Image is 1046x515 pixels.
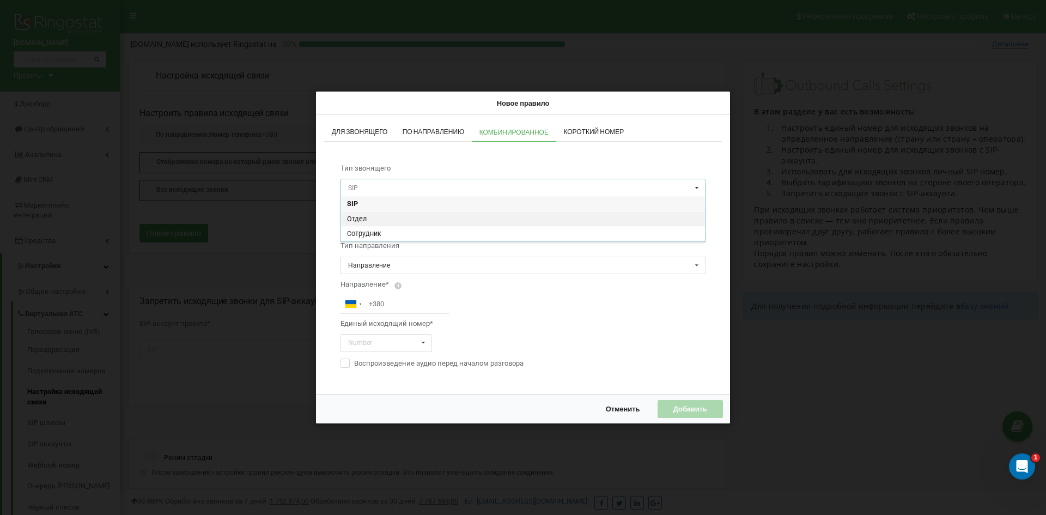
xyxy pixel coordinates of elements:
span: Отменить [606,404,640,413]
span: Короткий номер [563,129,624,135]
div: Ukraine (Україна): +380 [341,296,366,313]
span: Единый исходящий номер* [340,319,433,328]
span: Воспроизведение аудио перед началом разговора [354,358,524,369]
input: +380 [340,295,449,313]
span: Отдел [347,215,367,223]
span: SIP [347,199,358,208]
span: Новое правило [497,99,550,107]
span: 1 [1031,453,1040,462]
iframe: Intercom live chat [1009,453,1035,480]
span: Тип звонящего [340,164,391,172]
span: Направление* [340,280,389,288]
div: Направление [348,262,390,269]
span: Для звонящего [332,129,388,135]
span: По направлению [403,129,465,135]
span: Сотрудник [347,230,381,238]
div: Number [348,340,372,346]
span: Тип направления [340,241,399,250]
button: Отменить [595,400,650,418]
span: Комбинированное [479,129,549,136]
